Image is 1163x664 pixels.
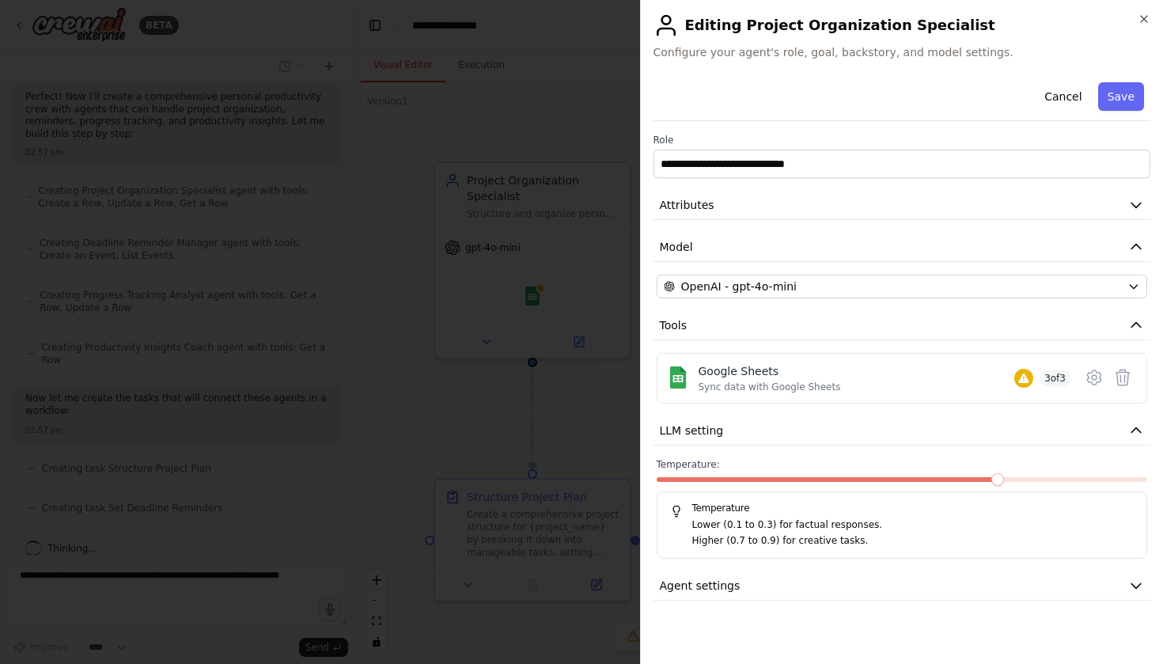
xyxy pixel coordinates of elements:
span: OpenAI - gpt-4o-mini [681,279,797,294]
span: LLM setting [660,423,724,438]
button: Tools [653,311,1151,340]
h5: Temperature [670,502,1135,514]
button: OpenAI - gpt-4o-mini [657,275,1148,298]
div: Google Sheets [699,363,841,379]
span: Agent settings [660,578,741,594]
button: Save [1098,82,1144,111]
button: Delete tool [1108,363,1137,392]
button: LLM setting [653,416,1151,446]
span: 3 of 3 [1040,370,1070,386]
span: Model [660,239,693,255]
p: Lower (0.1 to 0.3) for factual responses. [692,518,1135,533]
button: Model [653,233,1151,262]
span: Tools [660,317,688,333]
h2: Editing Project Organization Specialist [653,13,1151,38]
span: Temperature: [657,458,720,471]
button: Cancel [1035,82,1091,111]
label: Role [653,134,1151,146]
span: Attributes [660,197,714,213]
img: Google Sheets [667,366,689,389]
div: Sync data with Google Sheets [699,381,841,393]
button: Agent settings [653,571,1151,601]
span: Configure your agent's role, goal, backstory, and model settings. [653,44,1151,60]
button: Configure tool [1080,363,1108,392]
button: Attributes [653,191,1151,220]
p: Higher (0.7 to 0.9) for creative tasks. [692,533,1135,549]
